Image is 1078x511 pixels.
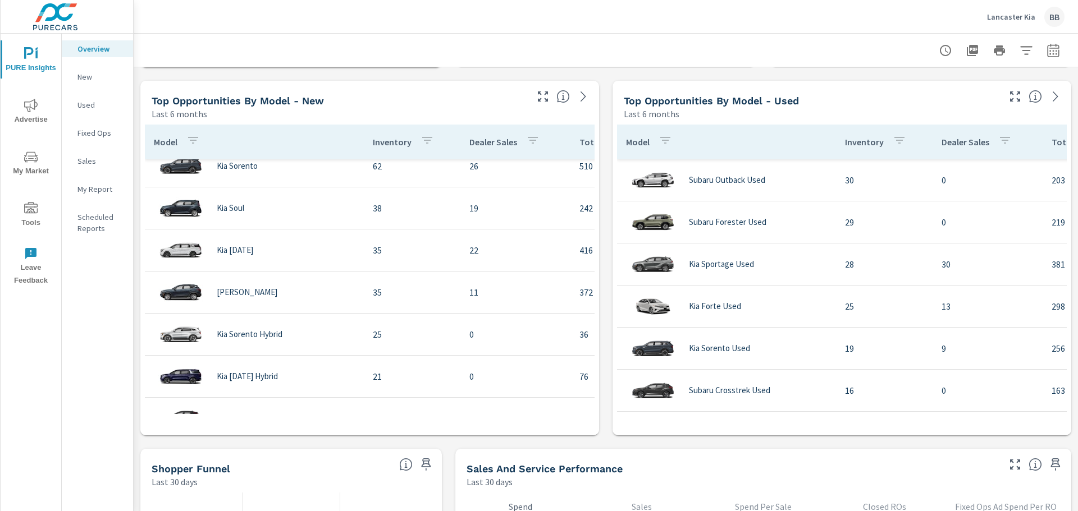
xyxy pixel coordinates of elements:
[631,247,675,281] img: glamour
[1047,88,1065,105] a: See more details in report
[579,370,698,383] p: 76
[987,12,1035,22] p: Lancaster Kia
[373,328,451,341] p: 25
[689,259,754,269] p: Kia Sportage Used
[373,286,451,299] p: 35
[158,191,203,225] img: glamour
[62,125,133,141] div: Fixed Ops
[1042,39,1065,62] button: Select Date Range
[467,463,623,475] h5: Sales and Service Performance
[469,159,561,173] p: 26
[217,413,277,423] p: [PERSON_NAME]
[574,88,592,105] a: See more details in report
[217,203,244,213] p: Kia Soul
[942,173,1034,187] p: 0
[77,211,124,234] p: Scheduled Reports
[631,332,675,365] img: glamour
[467,475,513,489] p: Last 30 days
[373,201,451,215] p: 38
[845,300,924,313] p: 25
[624,107,679,121] p: Last 6 months
[373,243,451,257] p: 35
[62,40,133,57] div: Overview
[689,343,750,353] p: Kia Sorento Used
[469,328,561,341] p: 0
[158,275,203,309] img: glamour
[4,202,58,229] span: Tools
[469,370,561,383] p: 0
[942,136,989,148] p: Dealer Sales
[217,371,278,381] p: Kia [DATE] Hybrid
[158,402,203,435] img: glamour
[469,136,517,148] p: Dealer Sales
[158,360,203,393] img: glamour
[158,317,203,351] img: glamour
[152,475,198,489] p: Last 30 days
[942,384,1034,397] p: 0
[1044,7,1065,27] div: BB
[579,243,698,257] p: 416
[469,286,561,299] p: 11
[373,159,451,173] p: 62
[77,43,124,54] p: Overview
[373,136,412,148] p: Inventory
[624,95,799,107] h5: Top Opportunities by Model - Used
[1029,90,1042,103] span: Find the biggest opportunities within your model lineup by seeing how each model is selling in yo...
[845,342,924,355] p: 19
[579,201,698,215] p: 242
[579,412,698,425] p: 141
[77,99,124,111] p: Used
[845,215,924,229] p: 29
[4,247,58,287] span: Leave Feedback
[689,217,766,227] p: Subaru Forester Used
[942,215,1034,229] p: 0
[158,233,203,267] img: glamour
[62,209,133,237] div: Scheduled Reports
[845,173,924,187] p: 30
[217,161,258,171] p: Kia Sorento
[689,175,765,185] p: Subaru Outback Used
[152,107,207,121] p: Last 6 months
[217,245,253,255] p: Kia [DATE]
[469,412,561,425] p: 6
[217,287,277,297] p: [PERSON_NAME]
[556,90,570,103] span: Find the biggest opportunities within your model lineup by seeing how each model is selling in yo...
[77,155,124,167] p: Sales
[469,201,561,215] p: 19
[631,289,675,323] img: glamour
[942,257,1034,271] p: 30
[152,463,230,475] h5: Shopper Funnel
[579,286,698,299] p: 372
[469,243,561,257] p: 22
[4,99,58,126] span: Advertise
[373,370,451,383] p: 21
[217,329,282,339] p: Kia Sorento Hybrid
[1015,39,1038,62] button: Apply Filters
[4,47,58,75] span: PURE Insights
[631,374,675,407] img: glamour
[1047,455,1065,473] span: Save this to your personalized report
[417,455,435,473] span: Save this to your personalized report
[1029,458,1042,471] span: Select a tab to understand performance over the selected time range.
[631,205,675,239] img: glamour
[373,412,451,425] p: 13
[534,88,552,105] button: Make Fullscreen
[845,136,884,148] p: Inventory
[961,39,984,62] button: "Export Report to PDF"
[62,153,133,169] div: Sales
[77,127,124,139] p: Fixed Ops
[942,342,1034,355] p: 9
[62,96,133,113] div: Used
[62,181,133,197] div: My Report
[988,39,1011,62] button: Print Report
[62,68,133,85] div: New
[152,95,324,107] h5: Top Opportunities by Model - New
[579,159,698,173] p: 510
[154,136,177,148] p: Model
[77,183,124,195] p: My Report
[77,71,124,82] p: New
[845,257,924,271] p: 28
[845,384,924,397] p: 16
[1006,455,1024,473] button: Make Fullscreen
[689,385,770,395] p: Subaru Crosstrek Used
